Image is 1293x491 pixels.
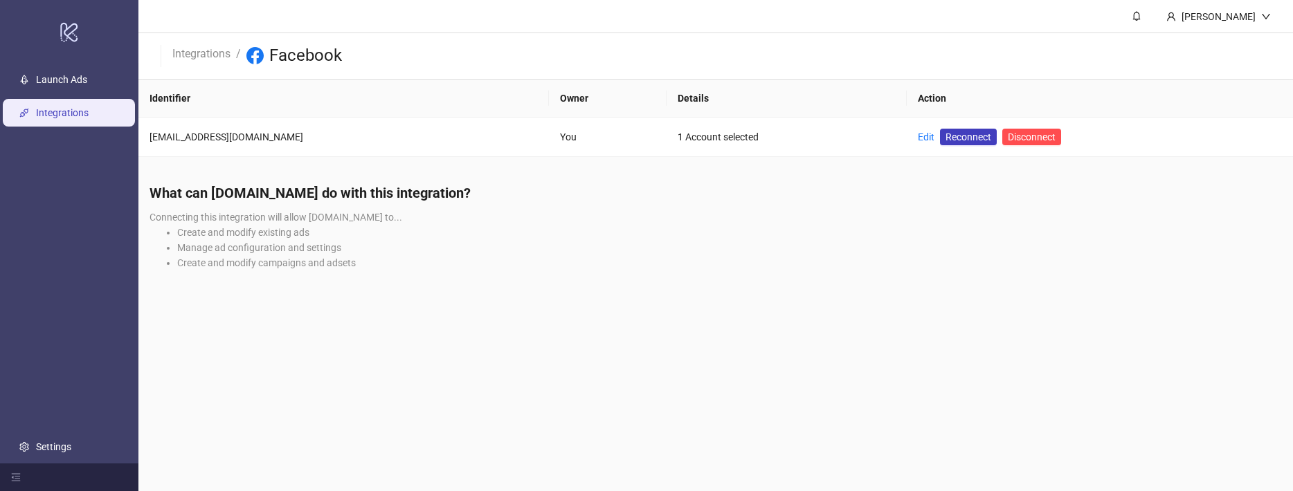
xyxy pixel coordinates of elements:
li: Create and modify existing ads [177,225,1282,240]
a: Reconnect [940,129,997,145]
th: Identifier [138,80,549,118]
th: Owner [549,80,667,118]
span: Reconnect [946,129,991,145]
li: / [236,45,241,67]
a: Settings [36,441,71,452]
button: Disconnect [1002,129,1061,145]
span: user [1166,12,1176,21]
a: Integrations [170,45,233,60]
th: Details [667,80,907,118]
div: [EMAIL_ADDRESS][DOMAIN_NAME] [150,129,538,145]
div: You [560,129,655,145]
div: [PERSON_NAME] [1176,9,1261,24]
li: Manage ad configuration and settings [177,240,1282,255]
a: Integrations [36,107,89,118]
h4: What can [DOMAIN_NAME] do with this integration? [150,183,1282,203]
h3: Facebook [269,45,342,67]
a: Launch Ads [36,74,87,85]
span: down [1261,12,1271,21]
span: menu-fold [11,472,21,482]
span: Connecting this integration will allow [DOMAIN_NAME] to... [150,212,402,223]
th: Action [907,80,1293,118]
li: Create and modify campaigns and adsets [177,255,1282,270]
div: 1 Account selected [678,129,896,145]
span: bell [1132,11,1141,21]
span: Disconnect [1008,131,1056,142]
a: Edit [918,131,934,142]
